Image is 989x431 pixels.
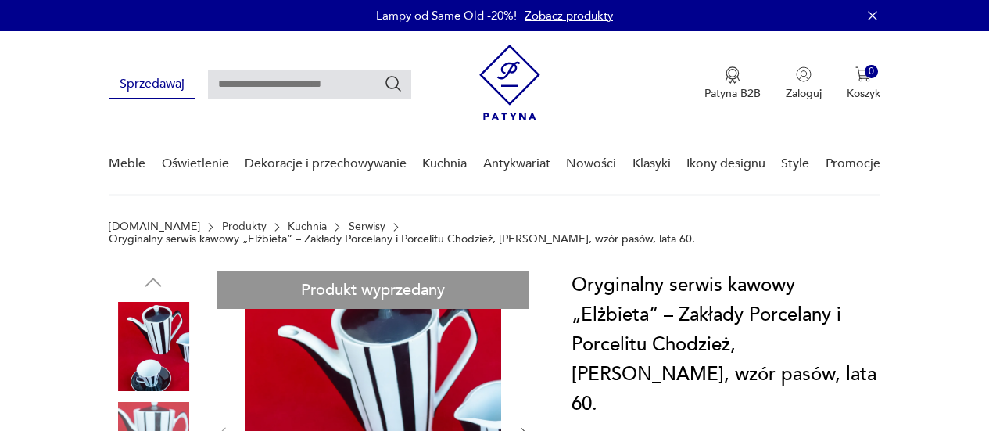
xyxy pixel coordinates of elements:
[786,66,822,101] button: Zaloguj
[632,134,671,194] a: Klasyki
[572,271,880,419] h1: Oryginalny serwis kawowy „Elżbieta” – Zakłady Porcelany i Porcelitu Chodzież, [PERSON_NAME], wzór...
[376,8,517,23] p: Lampy od Same Old -20%!
[786,86,822,101] p: Zaloguj
[109,302,198,391] img: Zdjęcie produktu Oryginalny serwis kawowy „Elżbieta” – Zakłady Porcelany i Porcelitu Chodzież, Wa...
[704,66,761,101] button: Patyna B2B
[704,86,761,101] p: Patyna B2B
[566,134,616,194] a: Nowości
[483,134,550,194] a: Antykwariat
[704,66,761,101] a: Ikona medaluPatyna B2B
[109,134,145,194] a: Meble
[847,66,880,101] button: 0Koszyk
[288,221,327,233] a: Kuchnia
[525,8,613,23] a: Zobacz produkty
[796,66,812,82] img: Ikonka użytkownika
[162,134,229,194] a: Oświetlenie
[384,74,403,93] button: Szukaj
[349,221,385,233] a: Serwisy
[686,134,765,194] a: Ikony designu
[855,66,871,82] img: Ikona koszyka
[245,134,407,194] a: Dekoracje i przechowywanie
[826,134,880,194] a: Promocje
[222,221,267,233] a: Produkty
[725,66,740,84] img: Ikona medalu
[217,271,529,309] div: Produkt wyprzedany
[865,65,878,78] div: 0
[479,45,540,120] img: Patyna - sklep z meblami i dekoracjami vintage
[109,221,200,233] a: [DOMAIN_NAME]
[847,86,880,101] p: Koszyk
[109,70,195,99] button: Sprzedawaj
[109,233,695,246] p: Oryginalny serwis kawowy „Elżbieta” – Zakłady Porcelany i Porcelitu Chodzież, [PERSON_NAME], wzór...
[422,134,467,194] a: Kuchnia
[781,134,809,194] a: Style
[109,80,195,91] a: Sprzedawaj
